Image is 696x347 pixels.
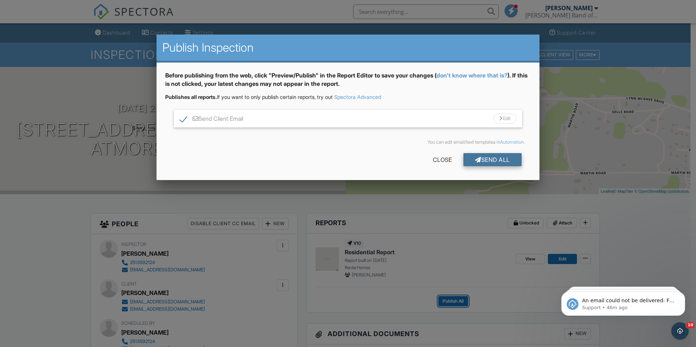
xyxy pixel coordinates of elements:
[463,153,522,166] div: Send All
[165,71,531,93] div: Before publishing from the web, click "Preview/Publish" in the Report Editor to save your changes...
[180,115,243,124] label: Send Client Email
[671,322,689,340] iframe: Intercom live chat
[421,153,463,166] div: Close
[686,322,695,328] span: 10
[500,139,524,145] a: Automation
[436,72,507,79] a: don't know where that is?
[334,94,381,100] a: Spectora Advanced
[165,94,217,100] strong: Publishes all reports.
[162,40,534,55] h2: Publish Inspection
[171,139,525,145] div: You can edit email/text templates in .
[550,276,696,327] iframe: Intercom notifications message
[165,94,333,100] span: If you want to only publish certain reports, try out
[493,113,517,124] div: Edit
